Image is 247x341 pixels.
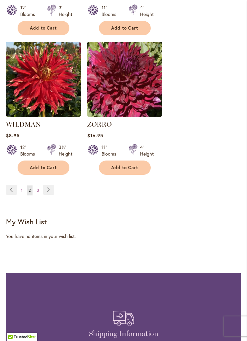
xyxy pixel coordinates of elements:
div: 11" Blooms [102,4,121,18]
div: 12" Blooms [20,144,39,157]
a: Wildman [6,112,81,118]
div: 11" Blooms [102,144,121,157]
button: Add to Cart [18,161,69,175]
span: Add to Cart [30,25,57,31]
div: 3½' Height [59,144,72,157]
button: Add to Cart [18,21,69,35]
div: You have no items in your wish list. [6,233,241,240]
div: 12" Blooms [20,4,39,18]
a: 1 [19,185,24,195]
img: Zorro [87,42,162,117]
span: $8.95 [6,132,20,139]
span: Add to Cart [30,165,57,170]
strong: My Wish List [6,217,47,226]
div: 4' Height [140,4,154,18]
div: 4' Height [140,144,154,157]
span: Add to Cart [111,165,138,170]
span: 2 [29,188,31,193]
h4: Shipping Information [16,329,231,338]
span: Add to Cart [111,25,138,31]
a: ZORRO [87,120,112,128]
span: 3 [37,188,39,193]
button: Add to Cart [99,21,151,35]
iframe: Launch Accessibility Center [5,317,24,336]
a: 3 [35,185,41,195]
button: Add to Cart [99,161,151,175]
span: 1 [21,188,23,193]
a: Zorro [87,112,162,118]
div: 3' Height [59,4,72,18]
span: $16.95 [87,132,103,139]
a: WILDMAN [6,120,41,128]
img: Wildman [6,42,81,117]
